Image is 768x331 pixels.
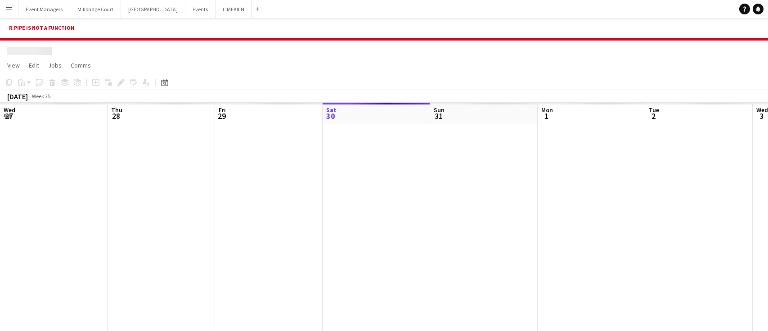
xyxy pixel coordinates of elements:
button: Event Managers [18,0,70,18]
span: 28 [110,111,122,121]
span: Week 35 [30,93,52,100]
span: Comms [71,61,91,69]
a: Jobs [45,59,65,71]
span: Fri [219,106,226,114]
span: Jobs [48,61,62,69]
span: Sun [434,106,445,114]
button: [GEOGRAPHIC_DATA] [121,0,185,18]
span: Tue [649,106,659,114]
span: 3 [755,111,768,121]
span: Thu [111,106,122,114]
span: 31 [432,111,445,121]
span: Edit [29,61,39,69]
span: 29 [217,111,226,121]
button: LIMEKILN [216,0,252,18]
a: Comms [67,59,94,71]
a: View [4,59,23,71]
a: Edit [25,59,43,71]
span: 30 [325,111,337,121]
button: Millbridge Court [70,0,121,18]
span: Sat [326,106,337,114]
div: [DATE] [7,92,28,101]
span: Mon [541,106,553,114]
span: Wed [756,106,768,114]
span: Wed [4,106,15,114]
button: Events [185,0,216,18]
span: 27 [2,111,15,121]
span: View [7,61,20,69]
span: 1 [540,111,553,121]
span: 2 [647,111,659,121]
